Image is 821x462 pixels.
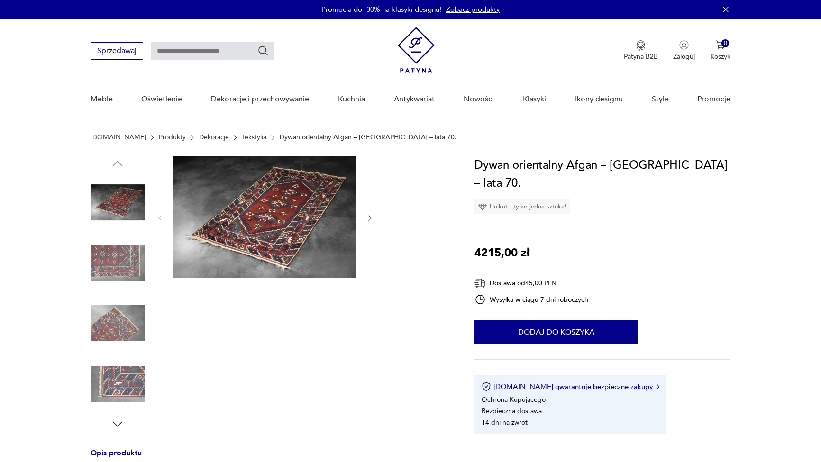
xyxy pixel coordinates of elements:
a: [DOMAIN_NAME] [91,134,146,141]
p: Dywan orientalny Afgan – [GEOGRAPHIC_DATA] – lata 70. [280,134,456,141]
img: Zdjęcie produktu Dywan orientalny Afgan – Afganistan – lata 70. [91,296,145,350]
img: Zdjęcie produktu Dywan orientalny Afgan – Afganistan – lata 70. [173,156,356,278]
li: Ochrona Kupującego [482,395,546,404]
a: Klasyki [523,81,546,118]
img: Patyna - sklep z meblami i dekoracjami vintage [398,27,435,73]
a: Promocje [697,81,730,118]
a: Dekoracje i przechowywanie [211,81,309,118]
button: Dodaj do koszyka [474,320,638,344]
a: Meble [91,81,113,118]
p: 4215,00 zł [474,244,529,262]
h1: Dywan orientalny Afgan – [GEOGRAPHIC_DATA] – lata 70. [474,156,730,192]
a: Tekstylia [242,134,266,141]
img: Ikona diamentu [478,202,487,211]
li: 14 dni na zwrot [482,418,528,427]
button: Patyna B2B [624,40,658,61]
button: Sprzedawaj [91,42,143,60]
a: Zobacz produkty [446,5,500,14]
div: 0 [721,39,730,47]
a: Nowości [464,81,494,118]
a: Sprzedawaj [91,48,143,55]
a: Antykwariat [394,81,435,118]
div: Dostawa od 45,00 PLN [474,277,588,289]
img: Zdjęcie produktu Dywan orientalny Afgan – Afganistan – lata 70. [91,175,145,229]
a: Ikona medaluPatyna B2B [624,40,658,61]
p: Promocja do -30% na klasyki designu! [321,5,441,14]
img: Ikona strzałki w prawo [657,384,660,389]
img: Zdjęcie produktu Dywan orientalny Afgan – Afganistan – lata 70. [91,357,145,411]
p: Koszyk [710,52,730,61]
img: Ikona dostawy [474,277,486,289]
button: Zaloguj [673,40,695,61]
button: Szukaj [257,45,269,56]
img: Zdjęcie produktu Dywan orientalny Afgan – Afganistan – lata 70. [91,236,145,290]
img: Ikona medalu [636,40,646,51]
p: Zaloguj [673,52,695,61]
a: Oświetlenie [141,81,182,118]
a: Produkty [159,134,186,141]
p: Patyna B2B [624,52,658,61]
img: Ikonka użytkownika [679,40,689,50]
img: Ikona koszyka [716,40,725,50]
div: Unikat - tylko jedna sztuka! [474,199,570,214]
button: 0Koszyk [710,40,730,61]
a: Dekoracje [199,134,229,141]
button: [DOMAIN_NAME] gwarantuje bezpieczne zakupy [482,382,659,391]
a: Ikony designu [575,81,623,118]
a: Kuchnia [338,81,365,118]
div: Wysyłka w ciągu 7 dni roboczych [474,294,588,305]
img: Ikona certyfikatu [482,382,491,391]
a: Style [652,81,669,118]
li: Bezpieczna dostawa [482,407,542,416]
